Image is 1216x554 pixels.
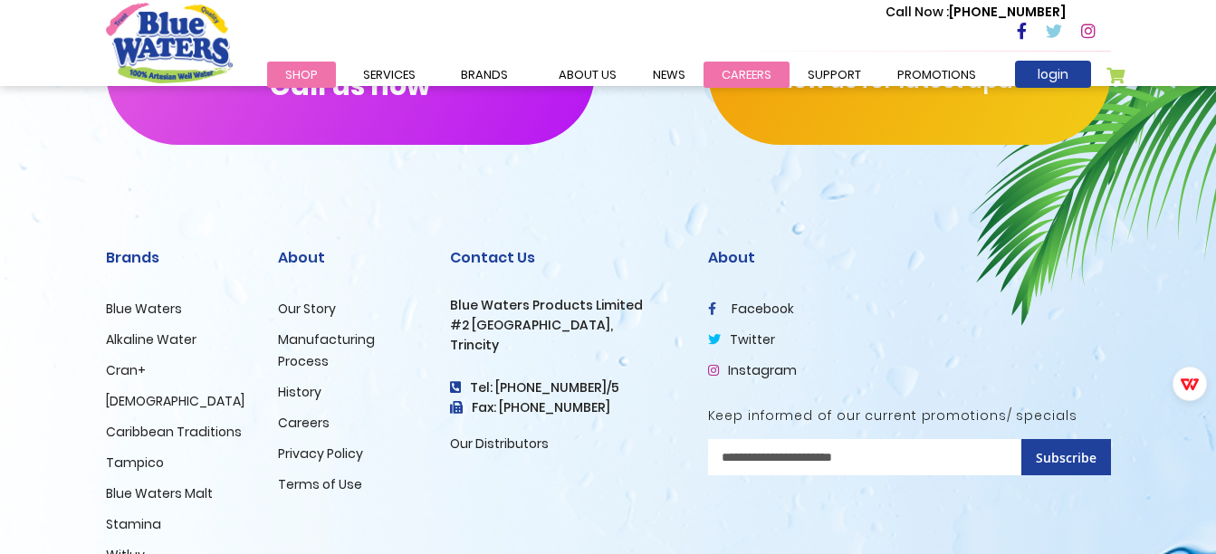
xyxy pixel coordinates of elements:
[704,62,790,88] a: careers
[1015,61,1091,88] a: login
[1021,439,1111,475] button: Subscribe
[461,66,508,83] span: Brands
[106,484,213,502] a: Blue Waters Malt
[278,330,375,370] a: Manufacturing Process
[635,62,704,88] a: News
[106,423,242,441] a: Caribbean Traditions
[450,298,681,313] h3: Blue Waters Products Limited
[450,249,681,266] h2: Contact Us
[708,249,1111,266] h2: About
[278,383,321,401] a: History
[270,81,430,91] span: Call us now
[886,3,949,21] span: Call Now :
[450,400,681,415] h3: Fax: [PHONE_NUMBER]
[708,408,1111,424] h5: Keep informed of our current promotions/ specials
[278,300,336,318] a: Our Story
[708,330,775,349] a: twitter
[267,62,336,88] a: Shop
[708,361,797,379] a: Instagram
[278,444,363,463] a: Privacy Policy
[278,475,362,493] a: Terms of Use
[886,3,1066,22] p: [PHONE_NUMBER]
[363,66,416,83] span: Services
[106,392,244,410] a: [DEMOGRAPHIC_DATA]
[106,3,233,82] a: store logo
[278,249,423,266] h2: About
[106,300,182,318] a: Blue Waters
[1036,449,1096,466] span: Subscribe
[790,62,879,88] a: support
[106,361,146,379] a: Cran+
[285,66,318,83] span: Shop
[450,318,681,333] h3: #2 [GEOGRAPHIC_DATA],
[708,300,794,318] a: facebook
[450,435,549,453] a: Our Distributors
[106,330,196,349] a: Alkaline Water
[345,62,434,88] a: Services
[106,249,251,266] h2: Brands
[106,515,161,533] a: Stamina
[450,380,681,396] h4: Tel: [PHONE_NUMBER]/5
[443,62,526,88] a: Brands
[278,414,330,432] a: Careers
[541,62,635,88] a: about us
[879,62,994,88] a: Promotions
[106,454,164,472] a: Tampico
[450,338,681,353] h3: Trincity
